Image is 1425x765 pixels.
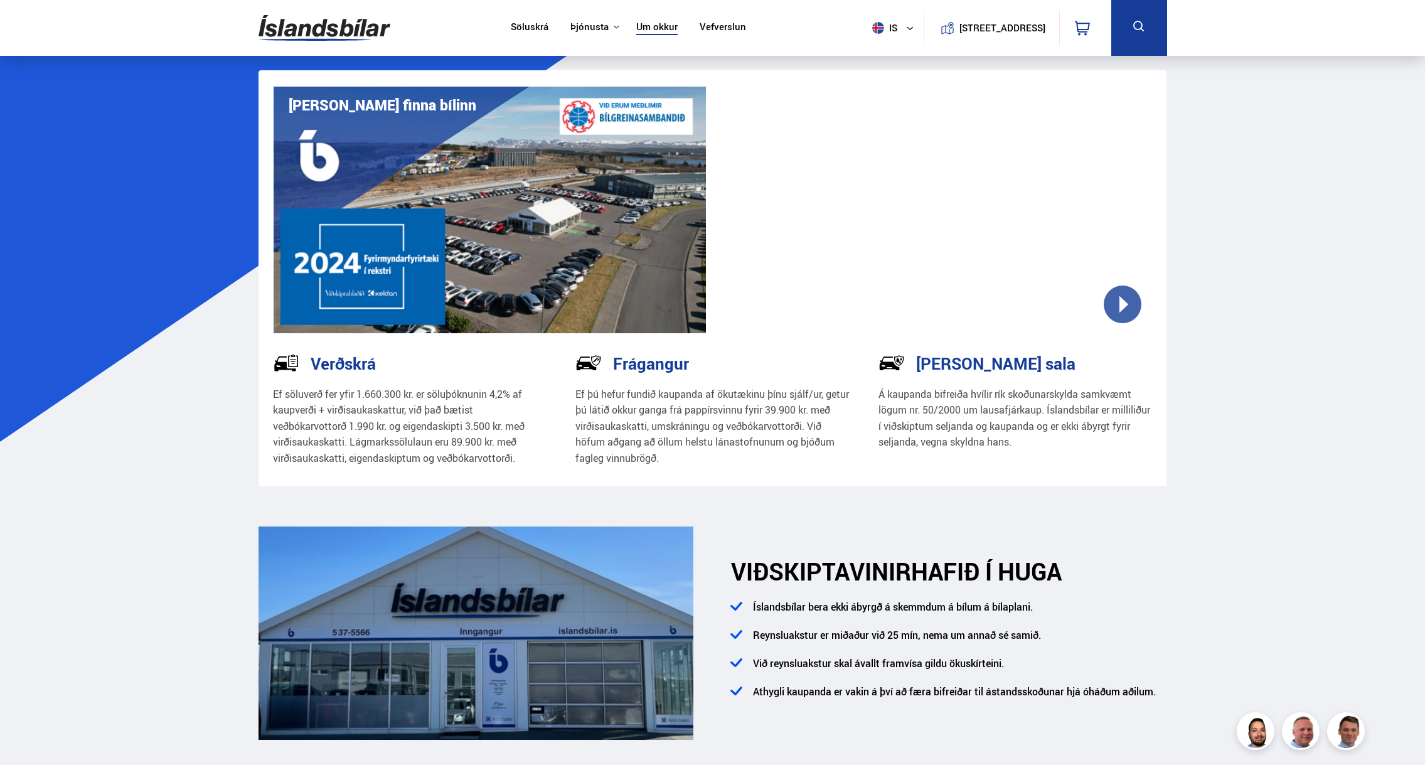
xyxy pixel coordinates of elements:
[964,23,1041,33] button: [STREET_ADDRESS]
[636,21,678,35] a: Um okkur
[570,21,609,33] button: Þjónusta
[747,683,1166,711] li: Athygli kaupanda er vakin á því að færa bifreiðar til ástandsskoðunar hjá óháðum aðilum.
[274,87,707,333] img: eKx6w-_Home_640_.png
[867,9,924,46] button: is
[273,350,299,376] img: tr5P-W3DuiFaO7aO.svg
[259,527,694,740] img: ANGMEGnRQmXqTLfD.png
[731,557,1166,586] h2: HAFIÐ Í HUGA
[511,21,548,35] a: Söluskrá
[259,8,390,48] img: G0Ugv5HjCgRt.svg
[878,350,905,376] img: -Svtn6bYgwAsiwNX.svg
[289,97,476,114] h1: [PERSON_NAME] finna bílinn
[311,354,376,373] h3: Verðskrá
[731,555,911,587] span: VIÐSKIPTAVINIR
[575,350,602,376] img: NP-R9RrMhXQFCiaa.svg
[613,354,689,373] h3: Frágangur
[575,387,850,467] p: Ef þú hefur fundið kaupanda af ökutækinu þínu sjálf/ur, getur þú látið okkur ganga frá pappírsvin...
[872,22,884,34] img: svg+xml;base64,PHN2ZyB4bWxucz0iaHR0cDovL3d3dy53My5vcmcvMjAwMC9zdmciIHdpZHRoPSI1MTIiIGhlaWdodD0iNT...
[878,387,1153,451] p: Á kaupanda bifreiða hvílir rík skoðunarskylda samkvæmt lögum nr. 50/2000 um lausafjárkaup. Ísland...
[10,5,48,43] button: Opna LiveChat spjallviðmót
[1329,714,1367,752] img: FbJEzSuNWCJXmdc-.webp
[700,21,746,35] a: Vefverslun
[1284,714,1321,752] img: siFngHWaQ9KaOqBr.png
[273,387,547,467] p: Ef söluverð fer yfir 1.660.300 kr. er söluþóknunin 4,2% af kaupverði + virðisaukaskattur, við það...
[916,354,1075,373] h3: [PERSON_NAME] sala
[1239,714,1276,752] img: nhp88E3Fdnt1Opn2.png
[747,598,1166,626] li: Íslandsbílar bera ekki ábyrgð á skemmdum á bílum á bílaplani.
[747,626,1166,655] li: Reynsluakstur er miðaður við 25 mín, nema um annað sé samið.
[931,10,1052,46] a: [STREET_ADDRESS]
[747,655,1166,683] li: Við reynsluakstur skal ávallt framvísa gildu ökuskírteini.
[867,22,899,34] span: is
